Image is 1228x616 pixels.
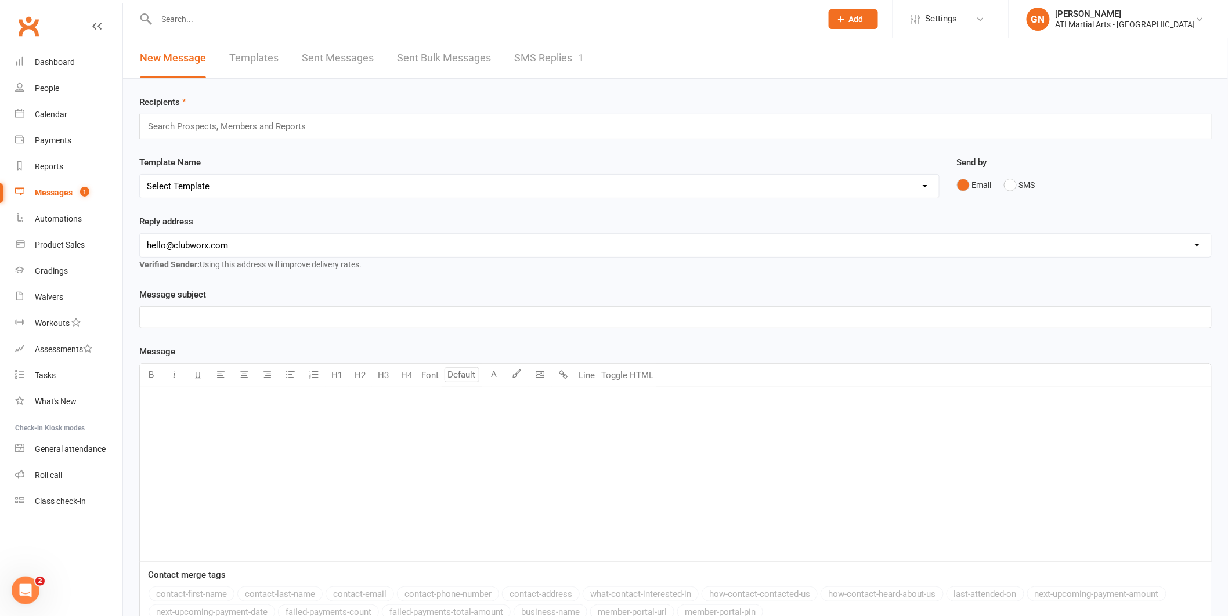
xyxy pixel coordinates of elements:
input: Default [445,367,479,382]
strong: Verified Sender: [139,260,200,269]
a: Class kiosk mode [15,488,122,514]
a: Automations [15,206,122,232]
div: Messages [35,188,73,197]
button: H2 [349,364,372,387]
label: Send by [957,155,987,169]
a: New Message [140,38,206,78]
div: Product Sales [35,240,85,249]
button: H1 [326,364,349,387]
button: U [186,364,210,387]
a: Product Sales [15,232,122,258]
a: Workouts [15,310,122,336]
div: People [35,84,59,93]
label: Contact merge tags [148,568,226,582]
label: Reply address [139,215,193,229]
div: Calendar [35,110,67,119]
span: Add [849,15,864,24]
a: Payments [15,128,122,154]
span: Using this address will improve delivery rates. [139,260,362,269]
button: Add [829,9,878,29]
div: Roll call [35,470,62,480]
a: Assessments [15,336,122,363]
span: 1 [80,187,89,197]
input: Search Prospects, Members and Reports [147,119,317,134]
button: H3 [372,364,395,387]
div: Tasks [35,371,56,380]
div: Reports [35,162,63,171]
a: Reports [15,154,122,180]
a: People [15,75,122,102]
iframe: Intercom live chat [12,577,39,604]
div: 1 [578,52,584,64]
div: Gradings [35,266,68,276]
label: Recipients [139,95,186,109]
div: Class check-in [35,497,86,506]
div: ATI Martial Arts - [GEOGRAPHIC_DATA] [1056,19,1196,30]
a: General attendance kiosk mode [15,436,122,462]
a: Waivers [15,284,122,310]
button: Font [418,364,442,387]
button: SMS [1004,174,1035,196]
label: Message subject [139,288,206,302]
a: Calendar [15,102,122,128]
input: Search... [153,11,814,27]
span: Settings [926,6,958,32]
a: Dashboard [15,49,122,75]
a: Templates [229,38,279,78]
a: Roll call [15,462,122,488]
div: Workouts [35,318,70,328]
button: A [482,364,505,387]
div: [PERSON_NAME] [1056,9,1196,19]
a: Messages 1 [15,180,122,206]
button: H4 [395,364,418,387]
div: GN [1027,8,1050,31]
a: Clubworx [14,12,43,41]
div: What's New [35,397,77,406]
div: Assessments [35,345,92,354]
div: General attendance [35,444,106,454]
div: Dashboard [35,57,75,67]
span: U [195,370,201,381]
div: Automations [35,214,82,223]
div: Waivers [35,292,63,302]
span: 2 [35,577,45,586]
label: Message [139,345,175,358]
a: Gradings [15,258,122,284]
a: Tasks [15,363,122,389]
a: SMS Replies1 [514,38,584,78]
a: What's New [15,389,122,415]
div: Payments [35,136,71,145]
button: Toggle HTML [598,364,656,387]
label: Template Name [139,155,201,169]
button: Line [575,364,598,387]
a: Sent Messages [302,38,374,78]
button: Email [957,174,992,196]
a: Sent Bulk Messages [397,38,491,78]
